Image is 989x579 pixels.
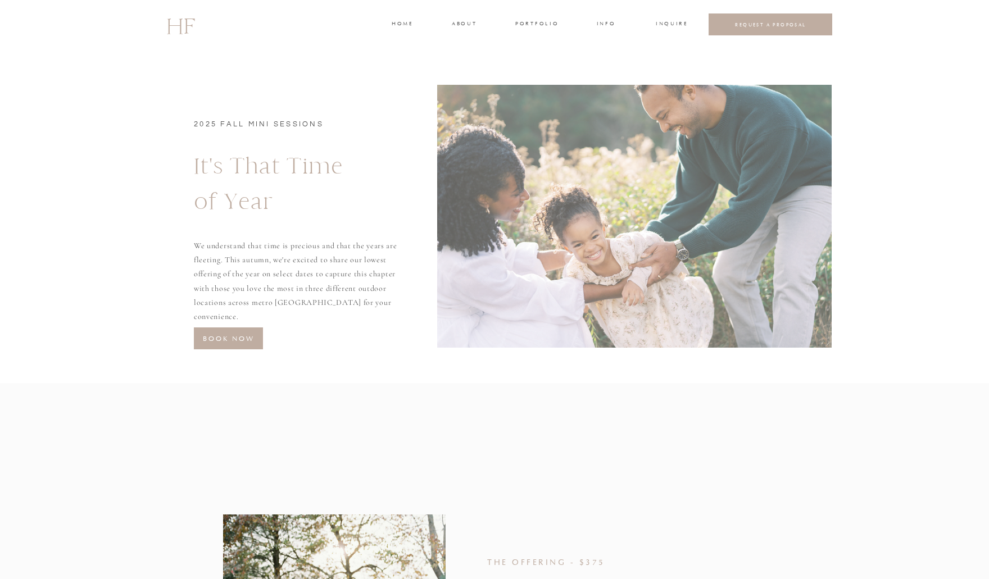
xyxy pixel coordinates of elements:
h1: It's That Time of Year [194,148,433,175]
a: INQUIRE [656,20,686,30]
h1: THE OFFERING - $375 [487,557,733,568]
a: BOOK NOW [198,333,259,344]
h2: We understand that time is precious and that the years are fleeting. This autumn, we're excited t... [194,239,409,317]
a: INFO [596,20,616,30]
a: home [392,20,412,30]
a: HF [166,8,194,41]
a: portfolio [515,20,557,30]
a: about [452,20,475,30]
a: REQUEST A PROPOSAL [718,21,824,28]
h2: 2025 FALL MINI SESSIONS [194,119,409,133]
